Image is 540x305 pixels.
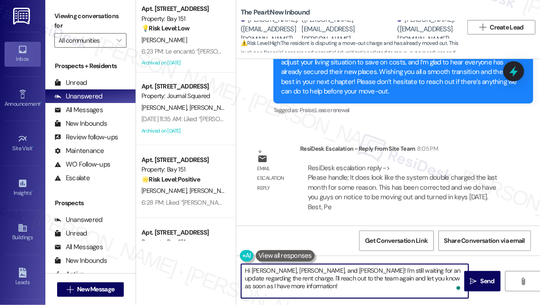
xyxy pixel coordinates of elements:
[58,33,112,48] input: All communities
[281,48,519,96] div: Thank you for sharing that with me, [PERSON_NAME]. I understand wanting to adjust your living sit...
[141,165,225,174] div: Property: Bay 151
[141,237,225,247] div: Property: Bay 151
[300,144,510,157] div: ResiDesk Escalation - Reply From Site Team
[241,8,310,17] b: The Pearl: New Inbound
[54,229,87,238] div: Unread
[397,15,456,44] div: [PERSON_NAME]. ([EMAIL_ADDRESS][DOMAIN_NAME])
[241,39,463,68] span: : The resident is disputing a move-out charge and has already moved out. This involves a financia...
[300,106,315,114] span: Praise ,
[141,57,226,69] div: Archived on [DATE]
[444,236,525,246] span: Share Conversation via email
[464,271,501,291] button: Send
[490,23,524,32] span: Create Lead
[141,14,225,24] div: Property: Bay 151
[141,155,225,165] div: Apt. [STREET_ADDRESS]
[315,106,350,114] span: Lease renewal
[241,39,280,47] strong: ⚠️ Risk Level: High
[141,175,200,183] strong: 🌟 Risk Level: Positive
[479,24,486,31] i: 
[77,285,114,294] span: New Message
[5,176,41,200] a: Insights •
[481,276,495,286] span: Send
[31,188,33,195] span: •
[141,103,190,112] span: [PERSON_NAME]
[438,231,531,251] button: Share Conversation via email
[5,265,41,290] a: Leads
[241,264,468,298] textarea: To enrich screen reader interactions, please activate Accessibility in Grammarly extension settings
[359,231,433,251] button: Get Conversation Link
[273,103,533,117] div: Tagged as:
[54,92,102,101] div: Unanswered
[117,37,122,44] i: 
[54,173,90,183] div: Escalate
[141,91,225,101] div: Property: Journal Squared
[54,105,103,115] div: All Messages
[54,119,107,128] div: New Inbounds
[40,99,42,106] span: •
[415,144,438,153] div: 8:05 PM
[141,228,225,237] div: Apt. [STREET_ADDRESS]
[141,187,190,195] span: [PERSON_NAME]
[190,187,235,195] span: [PERSON_NAME]
[365,236,428,246] span: Get Conversation Link
[54,160,110,169] div: WO Follow-ups
[308,163,497,212] div: ResiDesk escalation reply -> Please handle; It does look like the system double charged the last ...
[190,103,238,112] span: [PERSON_NAME]
[45,198,136,208] div: Prospects
[45,61,136,71] div: Prospects + Residents
[54,9,126,33] label: Viewing conversations for
[141,125,226,137] div: Archived on [DATE]
[5,131,41,156] a: Site Visit •
[302,5,395,54] div: [PERSON_NAME]. ([PERSON_NAME][EMAIL_ADDRESS][PERSON_NAME][DOMAIN_NAME])
[258,164,293,193] div: Email escalation reply
[467,20,535,34] button: Create Lead
[141,24,190,32] strong: 💡 Risk Level: Low
[141,36,187,44] span: [PERSON_NAME]
[54,146,104,156] div: Maintenance
[54,256,107,266] div: New Inbounds
[5,42,41,66] a: Inbox
[54,133,118,142] div: Review follow-ups
[33,144,34,150] span: •
[241,15,300,44] div: [PERSON_NAME]. ([EMAIL_ADDRESS][DOMAIN_NAME])
[470,278,477,285] i: 
[5,220,41,245] a: Buildings
[54,242,103,252] div: All Messages
[141,82,225,91] div: Apt. [STREET_ADDRESS]
[13,8,32,25] img: ResiDesk Logo
[520,278,526,285] i: 
[54,215,102,225] div: Unanswered
[54,270,85,279] div: Active
[67,286,73,293] i: 
[54,78,87,88] div: Unread
[57,282,124,297] button: New Message
[141,4,225,14] div: Apt. [STREET_ADDRESS]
